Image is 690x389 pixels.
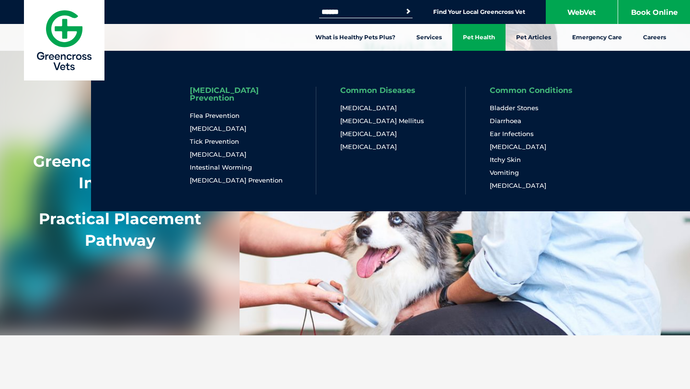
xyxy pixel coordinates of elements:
button: Search [403,7,413,16]
a: Flea Prevention [190,112,240,120]
a: Tick Prevention [190,137,239,146]
a: [MEDICAL_DATA] Mellitus [340,117,424,125]
a: Pet Health [452,24,506,51]
a: Careers [632,24,677,51]
a: Bladder Stones [490,104,539,112]
a: Vomiting [490,169,519,177]
a: [MEDICAL_DATA] Prevention [190,176,283,184]
a: Itchy Skin [490,156,521,164]
a: [MEDICAL_DATA] Prevention [190,87,292,102]
a: [MEDICAL_DATA] [490,143,546,151]
a: Intestinal Worming [190,163,252,172]
a: [MEDICAL_DATA] [490,182,546,190]
a: [MEDICAL_DATA] [190,125,246,133]
a: Find Your Local Greencross Vet [433,8,525,16]
a: What is Healthy Pets Plus? [305,24,406,51]
span: Practical Placement Pathway [39,209,201,250]
a: [MEDICAL_DATA] [190,150,246,159]
a: Emergency Care [562,24,632,51]
strong: Greencross Vet Nurse Internship [33,152,207,192]
a: [MEDICAL_DATA] [340,143,397,151]
a: [MEDICAL_DATA] [340,104,397,112]
a: Services [406,24,452,51]
a: Pet Articles [506,24,562,51]
a: Common Diseases [340,87,415,94]
a: Common Conditions [490,87,573,94]
a: Ear Infections [490,130,534,138]
a: [MEDICAL_DATA] [340,130,397,138]
a: Diarrhoea [490,117,521,125]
